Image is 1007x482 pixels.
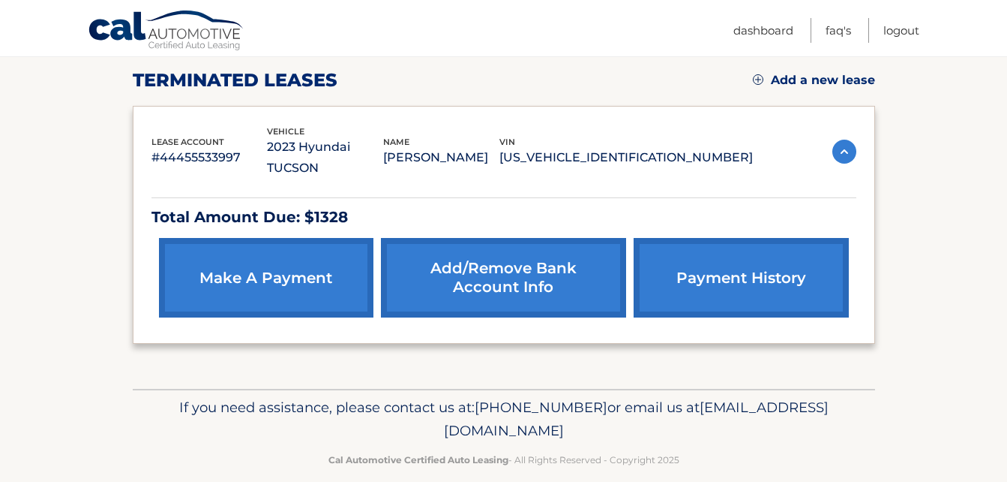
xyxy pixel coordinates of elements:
a: Dashboard [733,18,793,43]
span: vehicle [267,126,304,137]
a: payment history [634,238,848,318]
p: Total Amount Due: $1328 [151,204,856,230]
p: [PERSON_NAME] [383,147,499,168]
a: Logout [883,18,919,43]
span: name [383,137,409,147]
h2: terminated leases [133,69,337,92]
p: #44455533997 [151,147,268,168]
span: [PHONE_NUMBER] [475,399,607,416]
p: If you need assistance, please contact us at: or email us at [142,396,865,444]
span: lease account [151,137,224,147]
a: Cal Automotive [88,10,245,53]
span: vin [499,137,515,147]
img: accordion-active.svg [832,140,856,164]
p: 2023 Hyundai TUCSON [267,137,383,179]
strong: Cal Automotive Certified Auto Leasing [328,454,508,465]
a: Add/Remove bank account info [381,238,626,318]
p: - All Rights Reserved - Copyright 2025 [142,452,865,468]
p: [US_VEHICLE_IDENTIFICATION_NUMBER] [499,147,753,168]
a: FAQ's [826,18,851,43]
a: make a payment [159,238,373,318]
img: add.svg [753,74,763,85]
a: Add a new lease [753,73,875,88]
